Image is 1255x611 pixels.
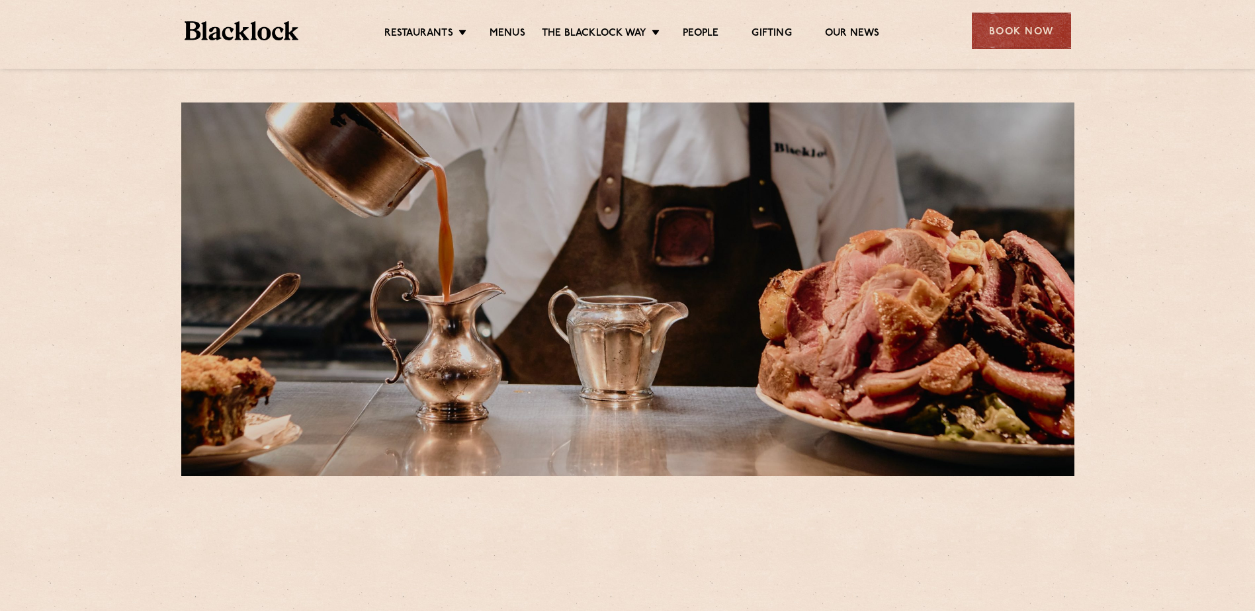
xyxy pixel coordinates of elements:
div: Book Now [972,13,1071,49]
a: Menus [490,27,525,42]
img: BL_Textured_Logo-footer-cropped.svg [185,21,299,40]
a: The Blacklock Way [542,27,646,42]
a: Our News [825,27,880,42]
a: Gifting [752,27,791,42]
a: Restaurants [384,27,453,42]
a: People [683,27,718,42]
